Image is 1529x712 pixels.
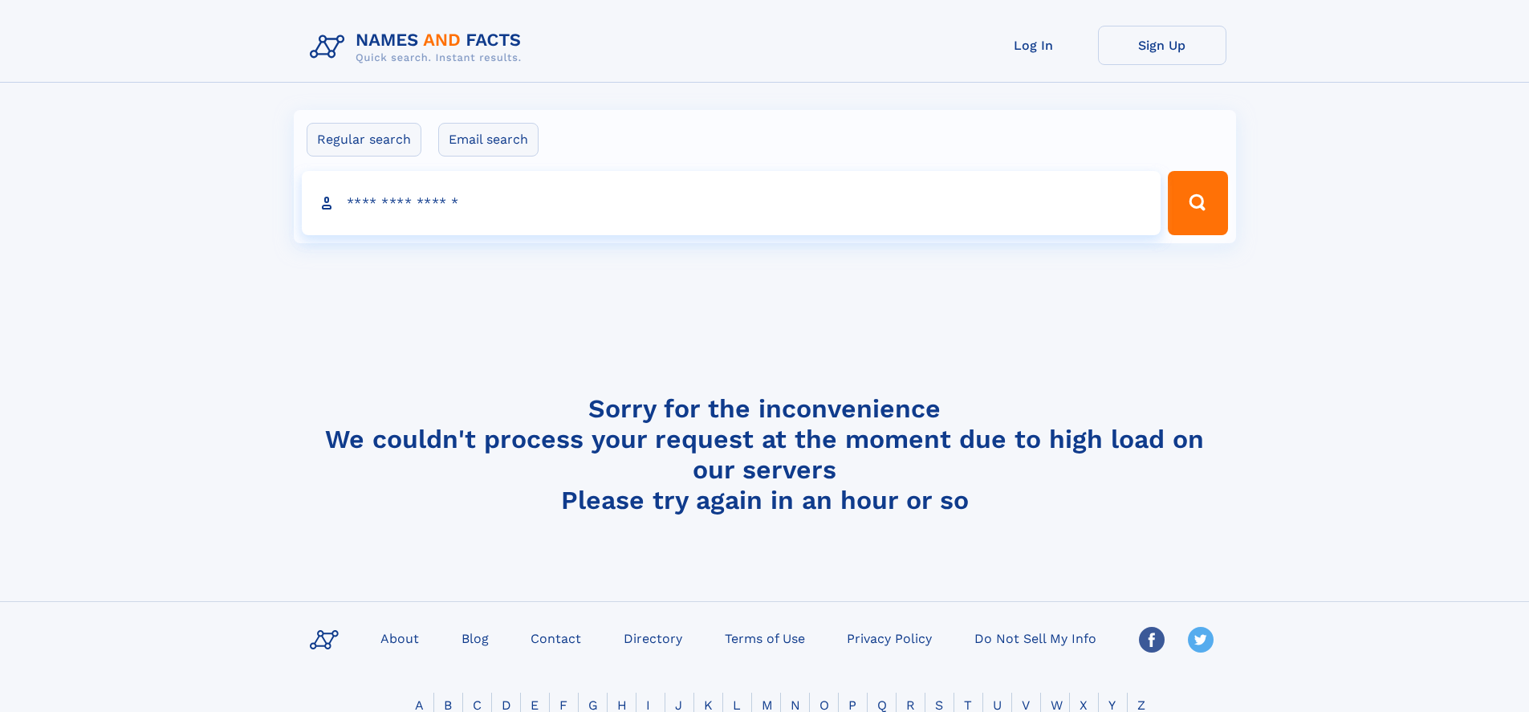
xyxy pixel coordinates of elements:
input: search input [302,171,1161,235]
a: Directory [617,626,689,649]
h4: Sorry for the inconvenience We couldn't process your request at the moment due to high load on ou... [303,393,1226,515]
a: About [374,626,425,649]
label: Regular search [307,123,421,157]
img: Facebook [1139,627,1165,653]
a: Contact [524,626,588,649]
a: Sign Up [1098,26,1226,65]
img: Logo Names and Facts [303,26,535,69]
a: Privacy Policy [840,626,938,649]
a: Log In [970,26,1098,65]
button: Search Button [1168,171,1227,235]
a: Blog [455,626,495,649]
label: Email search [438,123,539,157]
a: Terms of Use [718,626,811,649]
img: Twitter [1188,627,1214,653]
a: Do Not Sell My Info [968,626,1103,649]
